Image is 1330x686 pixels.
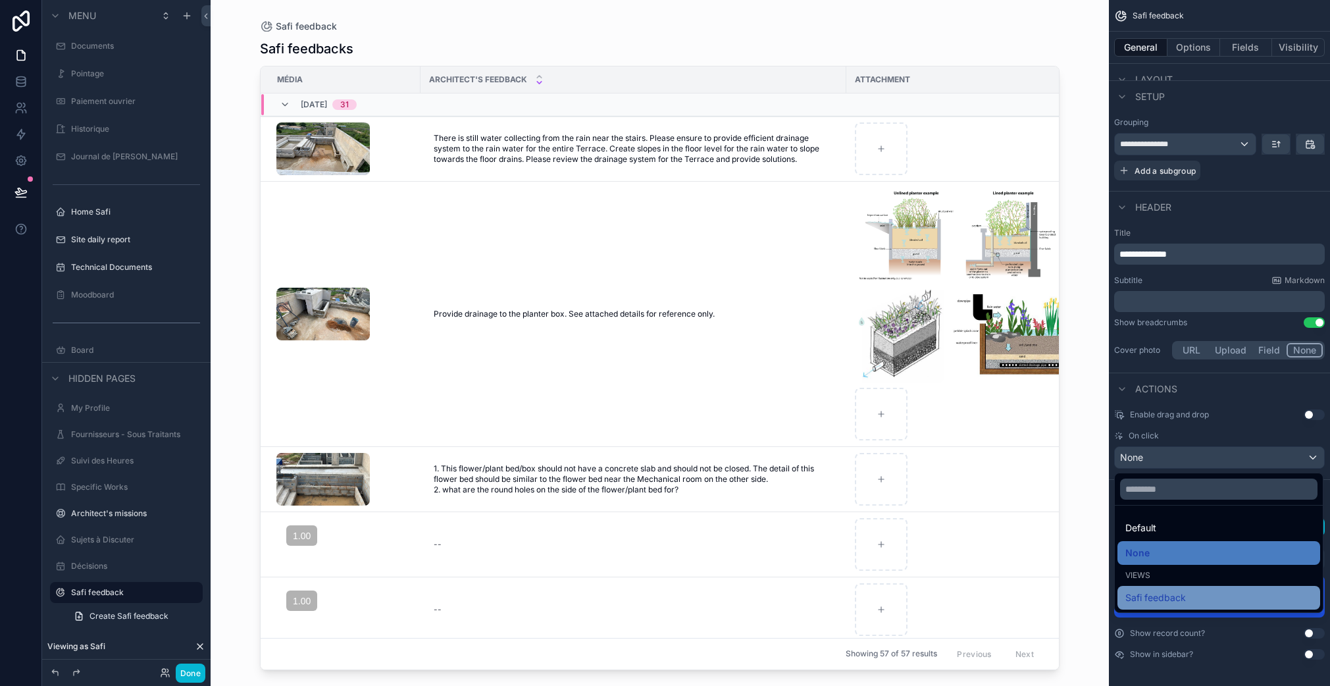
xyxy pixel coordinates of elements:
div: 31 [340,99,349,110]
span: Attachment [855,74,910,85]
span: Showing 57 of 57 results [846,649,937,660]
span: Architect's Feedback [429,74,527,85]
span: [DATE] [301,99,327,110]
span: Média [277,74,303,85]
